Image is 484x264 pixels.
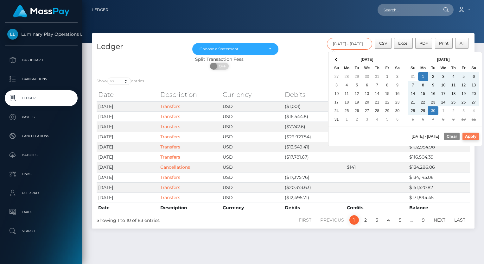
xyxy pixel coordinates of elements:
[382,72,392,81] td: 1
[378,4,437,16] input: Search...
[469,106,479,115] td: 4
[345,203,407,213] th: Credits
[428,115,438,123] td: 7
[459,106,469,115] td: 3
[160,104,180,109] a: Transfers
[459,72,469,81] td: 5
[5,128,78,144] a: Cancellations
[332,72,342,81] td: 27
[221,152,283,162] td: USD
[7,207,75,217] p: Taxes
[221,182,283,192] td: USD
[362,115,372,123] td: 3
[372,98,382,106] td: 21
[398,41,408,46] span: Excel
[438,72,449,81] td: 3
[459,98,469,106] td: 26
[362,98,372,106] td: 20
[449,64,459,72] th: Th
[382,115,392,123] td: 5
[352,106,362,115] td: 26
[7,29,18,40] img: Luminary Play Operations Limited
[221,162,283,172] td: USD
[418,89,428,98] td: 15
[7,188,75,198] p: User Profile
[462,133,479,140] button: Apply
[352,81,362,89] td: 5
[459,115,469,123] td: 10
[449,72,459,81] td: 4
[469,81,479,89] td: 13
[97,88,159,101] th: Date
[97,122,159,132] td: [DATE]
[7,131,75,141] p: Cancellations
[408,115,418,123] td: 5
[418,55,469,64] th: [DATE]
[97,101,159,111] td: [DATE]
[5,204,78,220] a: Taxes
[384,215,393,225] a: 4
[342,64,352,72] th: Mo
[438,98,449,106] td: 24
[283,88,345,101] th: Debits
[221,122,283,132] td: USD
[213,63,229,70] span: OFF
[449,115,459,123] td: 9
[192,43,278,55] button: Choose a Statement
[428,89,438,98] td: 16
[392,115,403,123] td: 6
[469,115,479,123] td: 11
[408,81,418,89] td: 7
[352,98,362,106] td: 19
[221,203,283,213] th: Currency
[332,98,342,106] td: 17
[451,215,469,225] a: Last
[408,89,418,98] td: 14
[372,115,382,123] td: 4
[408,64,418,72] th: Su
[7,150,75,160] p: Batches
[97,203,159,213] th: Date
[283,101,345,111] td: ($1,001)
[221,172,283,182] td: USD
[221,101,283,111] td: USD
[392,64,403,72] th: Sa
[438,115,449,123] td: 8
[438,81,449,89] td: 10
[283,122,345,132] td: ($7,742.6)
[418,64,428,72] th: Mo
[342,89,352,98] td: 11
[160,114,180,119] a: Transfers
[435,38,453,49] button: Print
[97,152,159,162] td: [DATE]
[7,74,75,84] p: Transactions
[352,64,362,72] th: Tu
[221,142,283,152] td: USD
[459,81,469,89] td: 12
[418,115,428,123] td: 6
[97,182,159,192] td: [DATE]
[7,112,75,122] p: Payees
[382,64,392,72] th: Fr
[392,106,403,115] td: 30
[332,106,342,115] td: 24
[5,71,78,87] a: Transactions
[459,64,469,72] th: Fr
[469,64,479,72] th: Sa
[372,215,382,225] a: 3
[92,3,108,16] a: Ledger
[342,81,352,89] td: 4
[394,38,413,49] button: Excel
[352,115,362,123] td: 2
[372,72,382,81] td: 31
[362,64,372,72] th: We
[382,89,392,98] td: 15
[97,41,183,52] h4: Ledger
[5,90,78,106] a: Ledger
[283,172,345,182] td: ($17,375.76)
[332,81,342,89] td: 3
[332,89,342,98] td: 10
[455,38,468,49] button: All
[372,64,382,72] th: Th
[5,185,78,201] a: User Profile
